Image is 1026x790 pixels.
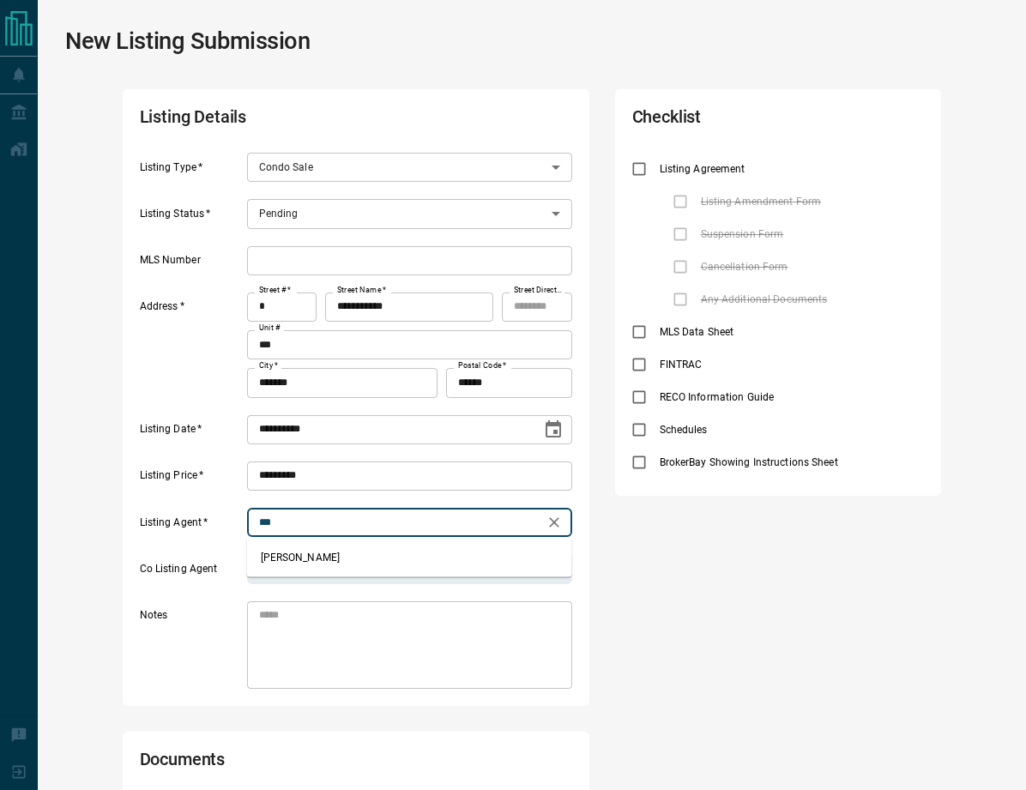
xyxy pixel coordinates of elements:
label: Street Name [337,285,386,296]
label: Unit # [259,323,281,334]
label: Listing Agent [140,516,243,538]
span: MLS Data Sheet [655,324,739,340]
label: Listing Status [140,207,243,229]
li: [PERSON_NAME] [247,545,572,570]
h2: Checklist [632,106,807,136]
span: Any Additional Documents [697,292,832,307]
span: Listing Amendment Form [697,194,825,209]
span: FINTRAC [655,357,707,372]
h2: Documents [140,749,399,778]
div: Pending [247,199,572,228]
span: Listing Agreement [655,161,750,177]
span: Schedules [655,422,712,437]
h1: New Listing Submission [65,27,311,55]
label: Address [140,299,243,397]
label: MLS Number [140,253,243,275]
label: Co Listing Agent [140,562,243,584]
label: Listing Price [140,468,243,491]
span: Suspension Form [697,226,788,242]
label: Postal Code [458,360,506,371]
label: Listing Type [140,160,243,183]
label: Street # [259,285,291,296]
div: Condo Sale [247,153,572,182]
h2: Listing Details [140,106,399,136]
span: Cancellation Form [697,259,793,274]
label: Street Direction [514,285,564,296]
button: Choose date, selected date is Oct 14, 2025 [536,413,570,447]
span: RECO Information Guide [655,389,778,405]
label: Listing Date [140,422,243,444]
label: Notes [140,608,243,689]
span: BrokerBay Showing Instructions Sheet [655,455,842,470]
label: City [259,360,278,371]
button: Clear [542,510,566,534]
